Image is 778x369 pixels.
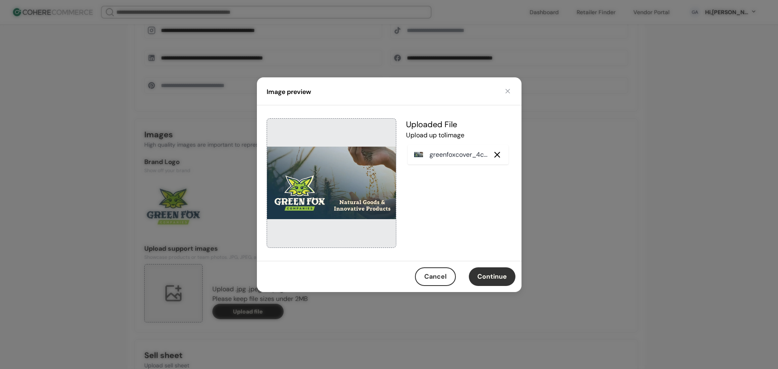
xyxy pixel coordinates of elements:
[415,267,456,286] button: Cancel
[267,87,311,97] h4: Image preview
[430,150,491,160] p: greenfoxcover_4c8604_.png
[406,130,510,140] p: Upload up to 1 image
[406,118,510,130] h5: Uploaded File
[469,267,515,286] button: Continue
